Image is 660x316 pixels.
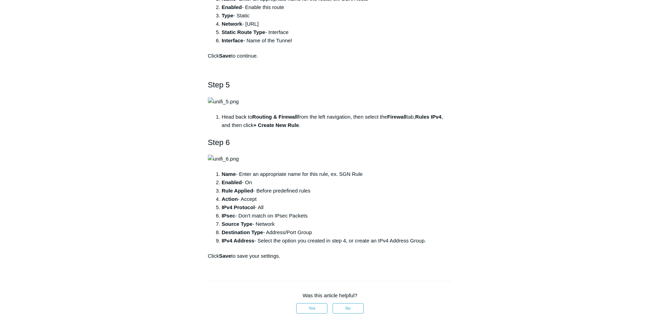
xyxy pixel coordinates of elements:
strong: Rules IPv4 [415,114,441,120]
p: Click to continue. [208,52,452,60]
li: Head back to from the left navigation, then select the tab, , and then click . [222,113,452,129]
li: - Don't match on IPsec Packets [222,212,452,220]
li: - [URL] [222,20,452,28]
li: - Network [222,220,452,228]
li: - Address/Port Group [222,228,452,237]
strong: IPsec [222,213,235,219]
span: Was this article helpful? [303,292,358,298]
li: - Name of the Tunnel [222,36,452,45]
strong: Enabled [222,179,242,185]
strong: Destination Type [222,229,263,235]
button: This article was helpful [296,303,327,314]
strong: Interface [222,37,244,43]
h2: Step 6 [208,136,452,148]
strong: Rule Applied [222,188,253,194]
strong: Network [222,21,242,27]
li: - On [222,178,452,187]
li: - Static [222,11,452,20]
strong: Save [219,253,231,259]
strong: Action [222,196,238,202]
li: - Interface [222,28,452,36]
li: - Select the option you created in step 4, or create an IPv4 Address Group. [222,237,452,245]
strong: Enabled [222,4,242,10]
strong: Name [222,171,236,177]
li: - Enable this route [222,3,452,11]
strong: IPv4 Protocol [222,204,255,210]
strong: Static Route Type [222,29,265,35]
li: - Enter an appropriate name for this rule, ex. SGN Rule [222,170,452,178]
strong: IPv4 Address [222,238,255,244]
strong: Source Type [222,221,253,227]
strong: Routing & Firewall [252,114,298,120]
li: - Before predefined rules [222,187,452,195]
img: unifi_5.png [208,97,239,106]
p: Click to save your settings. [208,252,452,260]
strong: Type [222,12,234,18]
img: unifi_6.png [208,155,239,163]
button: This article was not helpful [333,303,364,314]
strong: Firewall [387,114,406,120]
strong: + Create New Rule [253,122,299,128]
li: - All [222,203,452,212]
strong: Save [219,53,231,59]
h2: Step 5 [208,79,452,91]
li: - Accept [222,195,452,203]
